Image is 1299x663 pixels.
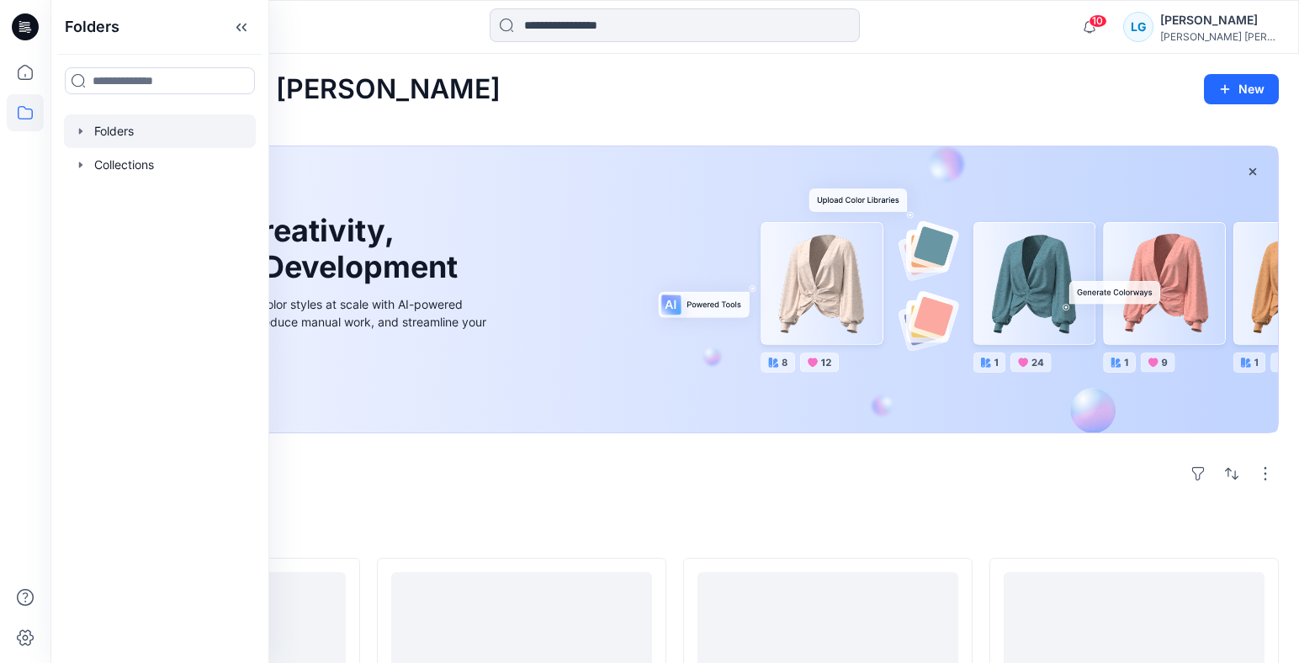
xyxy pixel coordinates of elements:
h4: Styles [71,521,1279,541]
button: New [1204,74,1279,104]
span: 10 [1089,14,1107,28]
div: LG [1123,12,1153,42]
h2: Welcome back, [PERSON_NAME] [71,74,501,105]
div: Explore ideas faster and recolor styles at scale with AI-powered tools that boost creativity, red... [112,295,490,348]
h1: Unleash Creativity, Speed Up Development [112,213,465,285]
a: Discover more [112,369,490,402]
div: [PERSON_NAME] [1160,10,1278,30]
div: [PERSON_NAME] [PERSON_NAME] [1160,30,1278,43]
